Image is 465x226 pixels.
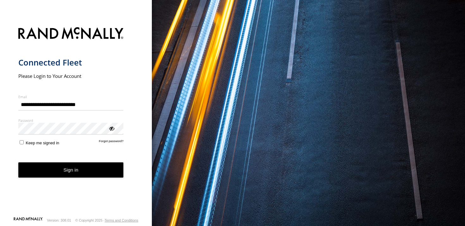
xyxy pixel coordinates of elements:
[105,218,138,222] a: Terms and Conditions
[20,140,24,144] input: Keep me signed in
[75,218,138,222] div: © Copyright 2025 -
[18,57,124,68] h1: Connected Fleet
[108,125,115,131] div: ViewPassword
[18,73,124,79] h2: Please Login to Your Account
[18,118,124,123] label: Password
[99,139,124,145] a: Forgot password?
[18,162,124,178] button: Sign in
[26,141,59,145] span: Keep me signed in
[14,217,43,223] a: Visit our Website
[18,26,124,42] img: Rand McNally
[18,23,134,217] form: main
[47,218,71,222] div: Version: 308.01
[18,94,124,99] label: Email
